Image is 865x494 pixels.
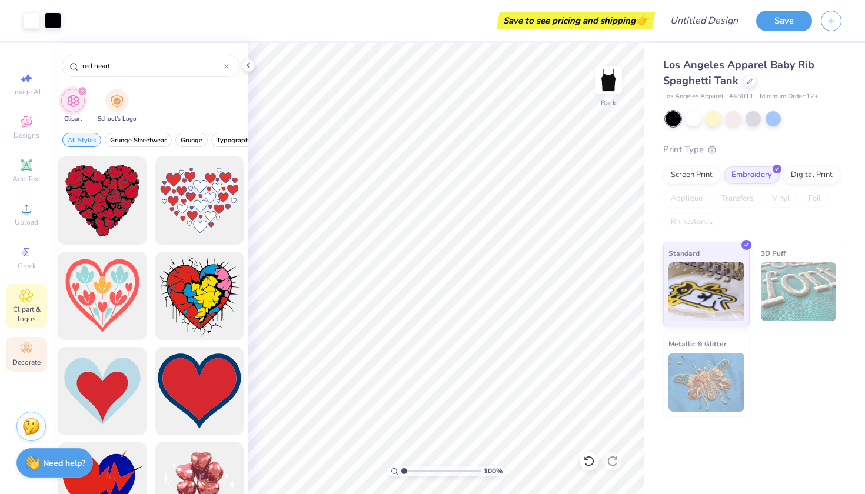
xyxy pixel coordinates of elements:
[211,133,258,147] button: filter button
[13,87,41,96] span: Image AI
[801,190,829,208] div: Foil
[61,89,85,123] div: filter for Clipart
[668,247,700,259] span: Standard
[98,115,137,123] span: School's Logo
[61,89,85,123] button: filter button
[111,94,124,108] img: School's Logo Image
[663,213,720,231] div: Rhinestones
[668,338,727,350] span: Metallic & Glitter
[668,262,744,321] img: Standard
[756,11,812,31] button: Save
[500,12,652,29] div: Save to see pricing and shipping
[68,136,96,145] span: All Styles
[105,133,172,147] button: filter button
[663,92,723,102] span: Los Angeles Apparel
[181,136,202,145] span: Grunge
[12,174,41,183] span: Add Text
[175,133,208,147] button: filter button
[18,261,36,271] span: Greek
[663,190,710,208] div: Applique
[636,13,648,27] span: 👉
[761,262,837,321] img: 3D Puff
[110,136,167,145] span: Grunge Streetwear
[484,466,503,476] span: 100 %
[761,247,786,259] span: 3D Puff
[217,136,252,145] span: Typography
[98,89,137,123] button: filter button
[601,98,616,108] div: Back
[98,89,137,123] div: filter for School's Logo
[764,190,797,208] div: Vinyl
[43,458,85,469] strong: Need help?
[81,60,224,72] input: Try "Stars"
[668,353,744,412] img: Metallic & Glitter
[14,131,39,140] span: Designs
[15,218,38,227] span: Upload
[62,133,101,147] button: filter button
[783,166,840,184] div: Digital Print
[663,166,720,184] div: Screen Print
[663,58,814,88] span: Los Angeles Apparel Baby Rib Spaghetti Tank
[597,68,620,92] img: Back
[724,166,780,184] div: Embroidery
[6,305,47,323] span: Clipart & logos
[12,358,41,367] span: Decorate
[64,115,82,123] span: Clipart
[760,92,819,102] span: Minimum Order: 12 +
[661,9,747,32] input: Untitled Design
[729,92,754,102] span: # 43011
[714,190,761,208] div: Transfers
[663,143,841,156] div: Print Type
[66,94,80,108] img: Clipart Image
